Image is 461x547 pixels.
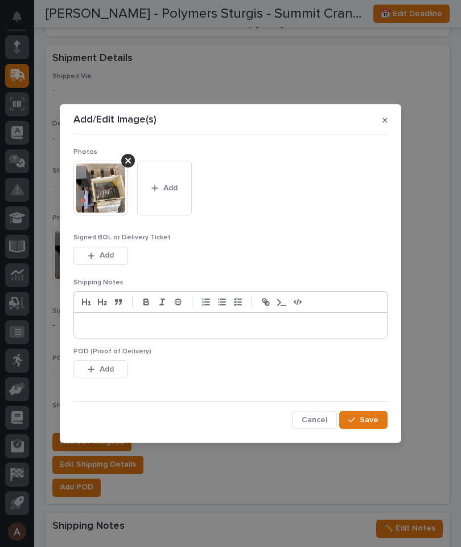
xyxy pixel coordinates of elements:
button: Add [73,360,128,378]
span: POD (Proof of Delivery) [73,348,151,355]
span: Add [100,250,114,260]
span: Add [163,183,178,193]
span: Shipping Notes [73,279,124,286]
button: Add [137,161,192,215]
span: Save [360,415,378,425]
button: Cancel [292,411,337,429]
span: Add [100,364,114,374]
button: Save [339,411,388,429]
p: Add/Edit Image(s) [73,114,157,126]
span: Cancel [302,415,327,425]
span: Photos [73,149,97,156]
button: Add [73,247,128,265]
span: Signed BOL or Delivery Ticket [73,234,171,241]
